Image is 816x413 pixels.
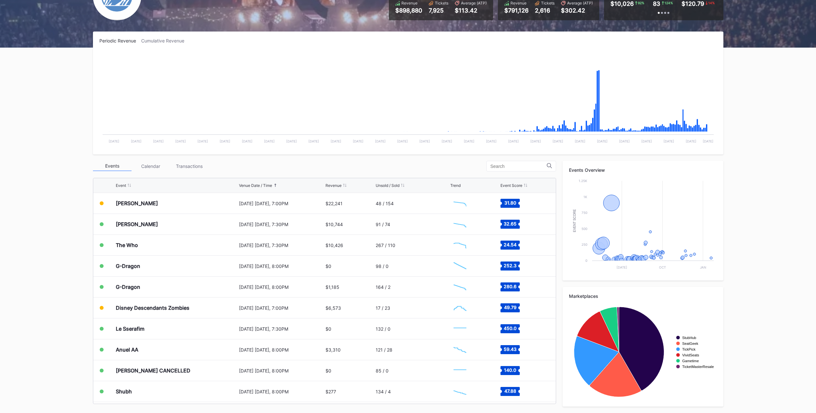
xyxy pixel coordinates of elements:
text: [DATE] [353,139,363,143]
text: 1k [583,195,587,199]
text: [DATE] [397,139,408,143]
text: StubHub [682,336,696,340]
text: [DATE] [442,139,452,143]
svg: Chart title [450,258,470,274]
text: 140.0 [504,367,516,373]
svg: Chart title [450,383,470,399]
div: 124 % [664,0,674,5]
div: [DATE] [DATE], 8:00PM [239,389,324,394]
svg: Chart title [450,300,470,316]
div: G-Dragon [116,263,140,269]
div: $791,126 [504,7,528,14]
div: Periodic Revenue [99,38,141,43]
text: [DATE] [508,139,519,143]
text: 59.43 [504,346,517,352]
text: [DATE] [486,139,497,143]
div: 17 / 23 [376,305,390,311]
div: [DATE] [DATE], 7:00PM [239,201,324,206]
div: Venue Date / Time [239,183,272,188]
div: 91 / 74 [376,222,390,227]
text: [DATE] [686,139,696,143]
text: [DATE] [619,139,630,143]
div: Tickets [435,1,448,5]
div: Event Score [500,183,522,188]
text: [DATE] [331,139,341,143]
text: 500 [582,227,587,231]
text: [DATE] [641,139,652,143]
div: [DATE] [DATE], 7:30PM [239,222,324,227]
text: [DATE] [530,139,541,143]
div: 134 / 4 [376,389,391,394]
div: G-Dragon [116,284,140,290]
div: [DATE] [DATE], 7:00PM [239,305,324,311]
input: Search [491,164,547,169]
div: Event [116,183,126,188]
div: Trend [450,183,461,188]
div: $3,310 [325,347,341,353]
text: VividSeats [682,353,699,357]
div: $10,744 [325,222,343,227]
div: 98 / 0 [376,263,389,269]
div: Revenue [510,1,527,5]
text: Jan [700,265,706,269]
div: $113.42 [455,7,487,14]
text: 49.79 [504,305,517,310]
div: 267 / 110 [376,243,395,248]
svg: Chart title [99,51,717,148]
div: Marketplaces [569,293,717,299]
div: $10,026 [610,0,634,7]
div: Cumulative Revenue [141,38,189,43]
div: [DATE] [DATE], 8:00PM [239,263,324,269]
svg: Chart title [450,195,470,211]
div: $10,426 [325,243,343,248]
text: Event Score [573,209,576,232]
div: [DATE] [DATE], 8:00PM [239,347,324,353]
div: [DATE] [DATE], 7:30PM [239,243,324,248]
div: The Who [116,242,138,248]
div: $6,573 [325,305,341,311]
div: 92 % [637,0,645,5]
svg: Chart title [450,321,470,337]
text: TickPick [682,347,696,351]
div: $0 [325,263,331,269]
text: [DATE] [375,139,386,143]
div: 164 / 2 [376,284,390,290]
text: [DATE] [664,139,674,143]
text: [DATE] [419,139,430,143]
div: [PERSON_NAME] [116,200,158,206]
svg: Chart title [569,304,717,400]
div: $0 [325,326,331,332]
div: Unsold / Sold [376,183,399,188]
div: $120.79 [682,0,704,7]
div: Events [93,161,132,171]
text: 750 [582,211,587,215]
text: [DATE] [553,139,563,143]
text: TicketMasterResale [682,365,714,369]
text: [DATE] [131,139,142,143]
text: 32.65 [504,221,517,226]
div: Anuel AA [116,346,138,353]
svg: Chart title [450,216,470,232]
div: [DATE] [DATE], 8:00PM [239,284,324,290]
div: Le Sserafim [116,326,144,332]
div: $302.42 [561,7,593,14]
text: [DATE] [575,139,585,143]
svg: Chart title [450,237,470,253]
div: Shubh [116,388,132,395]
div: Transactions [170,161,209,171]
div: 85 / 0 [376,368,389,373]
text: [DATE] [286,139,297,143]
text: [DATE] [153,139,164,143]
text: [DATE] [109,139,119,143]
div: 2,616 [535,7,555,14]
div: Events Overview [569,167,717,173]
text: 252.3 [504,263,517,268]
text: 1.25k [579,179,587,183]
text: Gametime [682,359,699,363]
div: $277 [325,389,336,394]
text: Oct [659,265,666,269]
div: [PERSON_NAME] CANCELLED [116,367,190,374]
div: [PERSON_NAME] [116,221,158,227]
text: [DATE] [220,139,230,143]
text: [DATE] [308,139,319,143]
